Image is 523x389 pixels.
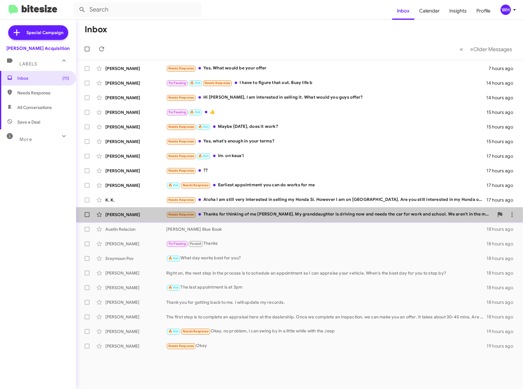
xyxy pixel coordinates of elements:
div: 15 hours ago [486,109,518,115]
div: [PERSON_NAME] [105,182,166,188]
div: Right on, the next step in the process is to schedule an appointment so I can appraise your vehic... [166,270,486,276]
input: Search [74,2,202,17]
a: Insights [444,2,472,20]
a: Special Campaign [8,25,68,40]
div: The first step is to complete an appraisal here at the dealership. Once we complete an inspection... [166,314,486,320]
span: Needs Response [168,212,194,216]
span: Try Pausing [168,110,186,114]
div: 15 hours ago [486,124,518,130]
button: Next [466,43,516,55]
div: Sreymoun Pov [105,255,166,261]
span: Needs Response [168,96,194,100]
nav: Page navigation example [456,43,516,55]
div: 18 hours ago [486,226,518,232]
div: [PERSON_NAME] [105,124,166,130]
div: [PERSON_NAME] [105,270,166,276]
span: 🔥 Hot [190,81,200,85]
div: Earliest appointment you can do works for me [166,182,486,189]
div: 17 hours ago [486,153,518,159]
div: 7 hours ago [489,65,518,72]
h1: Inbox [85,25,107,34]
div: Yes. What would be your offer [166,65,489,72]
div: Thanks [166,240,486,247]
div: 14 hours ago [486,80,518,86]
span: Needs Response [168,344,194,348]
div: Okay, no problem, I can swing by in a little while with the Jeep [166,328,486,335]
div: 14 hours ago [486,95,518,101]
span: 🔥 Hot [168,329,179,333]
div: 18 hours ago [486,285,518,291]
div: K. K. [105,197,166,203]
div: 17 hours ago [486,182,518,188]
div: [PERSON_NAME] [105,153,166,159]
div: [PERSON_NAME] [105,212,166,218]
div: 👍 [166,109,486,116]
div: [PERSON_NAME] [105,138,166,145]
div: [PERSON_NAME] [105,109,166,115]
span: Needs Response [168,125,194,129]
span: Older Messages [473,46,512,53]
span: Needs Response [168,139,194,143]
button: WH [495,5,516,15]
div: Austin Relacion [105,226,166,232]
span: Needs Response [17,90,69,96]
span: All Conversations [17,104,52,110]
div: Hi [PERSON_NAME], I am interested in selling it. What would you guys offer? [166,94,486,101]
span: More [19,137,32,142]
span: (11) [62,75,69,81]
span: 🔥 Hot [168,256,179,260]
div: 19 hours ago [486,343,518,349]
span: Inbox [17,75,69,81]
div: [PERSON_NAME] [105,168,166,174]
div: 18 hours ago [486,299,518,305]
span: Needs Response [183,183,209,187]
div: [PERSON_NAME] [105,343,166,349]
span: 🔥 Hot [190,110,200,114]
div: The last appointment is at 3pm [166,284,486,291]
div: Yes, what's enough in your terms? [166,138,486,145]
div: 17 hours ago [486,197,518,203]
div: Maybe [DATE], does it work? [166,123,486,130]
span: Calendar [414,2,444,20]
div: 18 hours ago [486,241,518,247]
div: Aloha I am still very interested in selling my Honda Si. However I am on [GEOGRAPHIC_DATA]. Are y... [166,196,486,203]
div: 18 hours ago [486,270,518,276]
div: [PERSON_NAME] [105,328,166,335]
div: WH [500,5,511,15]
span: « [460,45,463,53]
span: Labels [19,61,37,67]
button: Previous [456,43,467,55]
div: Thank you for getting back to me. I will update my records. [166,299,486,305]
span: 🔥 Hot [168,183,179,187]
span: » [470,45,473,53]
div: [PERSON_NAME] [105,80,166,86]
a: Inbox [392,2,414,20]
div: 17 hours ago [486,168,518,174]
div: 18 hours ago [486,255,518,261]
span: 🔥 Hot [198,154,209,158]
span: Special Campaign [26,30,63,36]
span: Needs Response [168,154,194,158]
span: Try Pausing [168,81,186,85]
div: 15 hours ago [486,138,518,145]
div: Okay [166,342,486,349]
div: 19 hours ago [486,328,518,335]
div: [PERSON_NAME] [105,65,166,72]
div: [PERSON_NAME] [105,95,166,101]
div: [PERSON_NAME] [105,241,166,247]
div: I have to figure that out. Busy life b [166,79,486,86]
span: Needs Response [205,81,230,85]
span: Needs Response [168,198,194,202]
div: 18 hours ago [486,314,518,320]
a: Profile [472,2,495,20]
span: 🔥 Hot [168,286,179,289]
span: Try Pausing [168,242,186,246]
div: Thanks for thinking of me [PERSON_NAME]. My granddaughter is driving now and needs the car for wo... [166,211,494,218]
span: Needs Response [183,329,209,333]
div: [PERSON_NAME] [105,314,166,320]
span: Paused [190,242,201,246]
span: Save a Deal [17,119,40,125]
